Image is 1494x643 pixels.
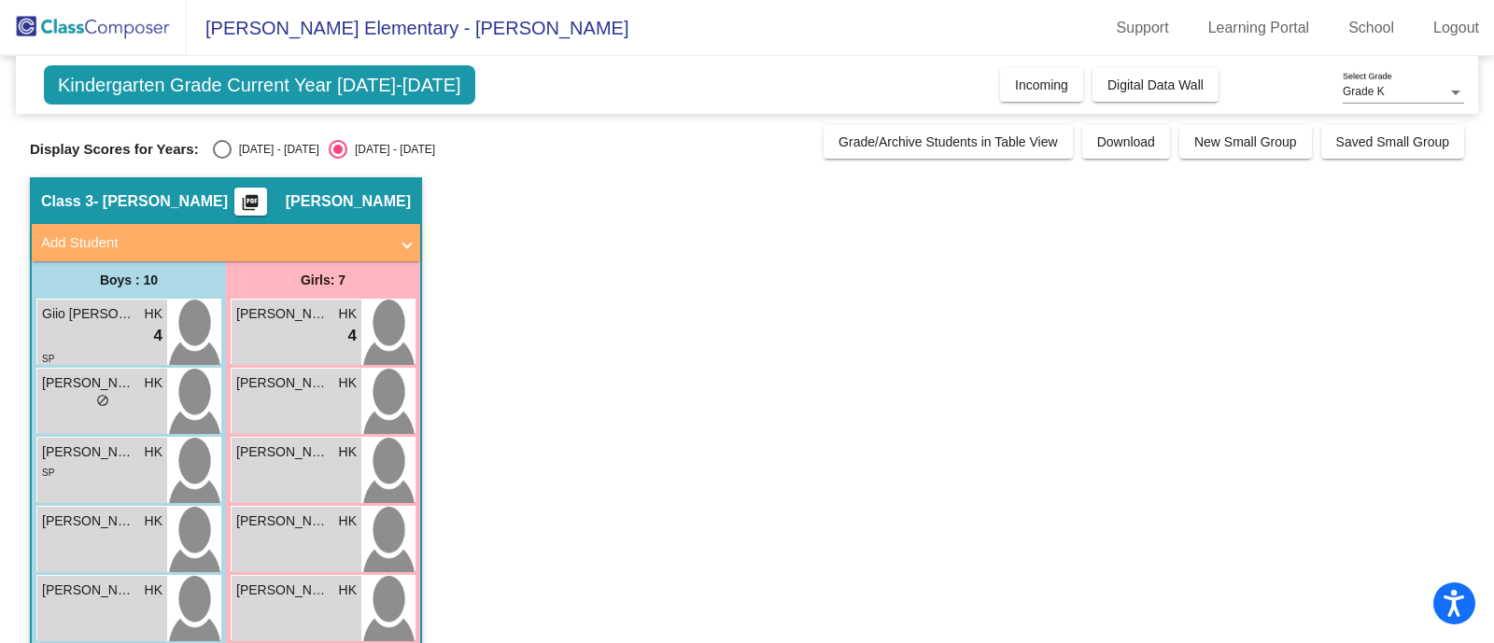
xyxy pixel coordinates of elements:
[236,580,330,600] span: [PERSON_NAME]
[1179,125,1312,159] button: New Small Group
[1194,134,1297,149] span: New Small Group
[347,141,435,158] div: [DATE] - [DATE]
[839,134,1058,149] span: Grade/Archive Students in Table View
[213,140,435,159] mat-radio-group: Select an option
[30,141,199,158] span: Display Scores for Years:
[348,324,357,348] span: 4
[41,232,388,254] mat-panel-title: Add Student
[339,580,357,600] span: HK
[42,354,54,364] span: SP
[1336,134,1449,149] span: Saved Small Group
[1193,13,1325,43] a: Learning Portal
[42,304,135,324] span: Giio [PERSON_NAME]
[232,141,319,158] div: [DATE] - [DATE]
[226,261,420,299] div: Girls: 7
[145,442,162,462] span: HK
[1092,68,1219,102] button: Digital Data Wall
[1000,68,1083,102] button: Incoming
[145,580,162,600] span: HK
[145,304,162,324] span: HK
[145,511,162,531] span: HK
[154,324,162,348] span: 4
[41,192,93,211] span: Class 3
[32,224,420,261] mat-expansion-panel-header: Add Student
[1015,77,1068,92] span: Incoming
[239,193,261,219] mat-icon: picture_as_pdf
[96,394,109,407] span: do_not_disturb_alt
[1102,13,1184,43] a: Support
[236,511,330,531] span: [PERSON_NAME]
[824,125,1073,159] button: Grade/Archive Students in Table View
[187,13,628,43] span: [PERSON_NAME] Elementary - [PERSON_NAME]
[32,261,226,299] div: Boys : 10
[339,442,357,462] span: HK
[339,304,357,324] span: HK
[1097,134,1155,149] span: Download
[286,192,411,211] span: [PERSON_NAME]
[1107,77,1204,92] span: Digital Data Wall
[1343,85,1385,98] span: Grade K
[1321,125,1464,159] button: Saved Small Group
[145,373,162,393] span: HK
[42,511,135,531] span: [PERSON_NAME]
[339,373,357,393] span: HK
[1418,13,1494,43] a: Logout
[42,468,54,478] span: SP
[93,192,228,211] span: - [PERSON_NAME]
[234,188,267,216] button: Print Students Details
[42,373,135,393] span: [PERSON_NAME]
[236,373,330,393] span: [PERSON_NAME]
[42,580,135,600] span: [PERSON_NAME]
[42,442,135,462] span: [PERSON_NAME]
[1333,13,1409,43] a: School
[236,304,330,324] span: [PERSON_NAME]
[44,65,475,105] span: Kindergarten Grade Current Year [DATE]-[DATE]
[1082,125,1170,159] button: Download
[236,442,330,462] span: [PERSON_NAME]
[339,511,357,531] span: HK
